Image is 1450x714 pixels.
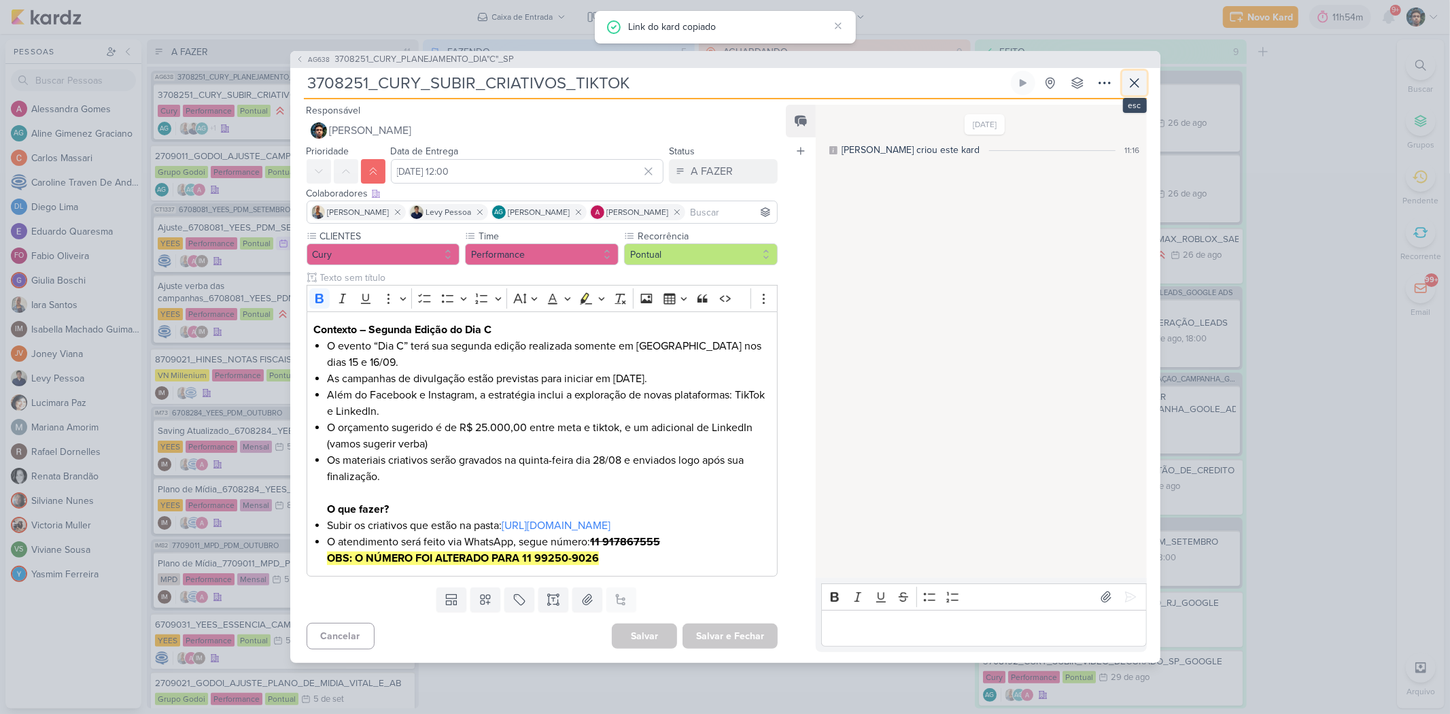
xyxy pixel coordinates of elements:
[1018,78,1029,88] div: Ligar relógio
[1123,98,1147,113] div: esc
[304,71,1008,95] input: Kard Sem Título
[410,205,424,219] img: Levy Pessoa
[327,551,599,565] strong: OBS: O NÚMERO FOI ALTERADO PARA 11 99250-9026
[465,243,619,265] button: Performance
[821,610,1146,647] div: Editor editing area: main
[307,243,460,265] button: Cury
[391,159,664,184] input: Select a date
[629,19,829,34] div: Link do kard copiado
[327,371,770,387] li: As campanhas de divulgação estão previstas para iniciar em [DATE].
[590,535,660,549] strong: 11 917867555
[327,420,770,452] li: O orçamento sugerido é de R$ 25.000,00 entre meta e tiktok, e um adicional de LinkedIn (vamos sug...
[327,387,770,420] li: Além do Facebook e Instagram, a estratégia inclui a exploração de novas plataformas: TikTok e Lin...
[591,205,604,219] img: Alessandra Gomes
[328,206,390,218] span: [PERSON_NAME]
[311,122,327,139] img: Nelito Junior
[317,271,778,285] input: Texto sem título
[636,229,778,243] label: Recorrência
[327,503,389,516] strong: O que fazer?
[307,54,332,65] span: AG638
[307,623,375,649] button: Cancelar
[319,229,460,243] label: CLIENTES
[426,206,472,218] span: Levy Pessoa
[494,209,503,216] p: AG
[391,146,459,157] label: Data de Entrega
[508,206,570,218] span: [PERSON_NAME]
[1125,144,1140,156] div: 11:16
[327,338,770,371] li: O evento “Dia C” terá sua segunda edição realizada somente em [GEOGRAPHIC_DATA] nos dias 15 e 16/09.
[688,204,775,220] input: Buscar
[307,105,361,116] label: Responsável
[327,534,770,566] li: O atendimento será feito via WhatsApp, segue número:
[691,163,733,180] div: A FAZER
[492,205,506,219] div: Aline Gimenez Graciano
[307,146,349,157] label: Prioridade
[477,229,619,243] label: Time
[669,159,778,184] button: A FAZER
[307,186,778,201] div: Colaboradores
[327,452,770,517] li: Os materiais criativos serão gravados na quinta-feira dia 28/08 e enviados logo após sua finaliza...
[335,53,515,67] span: 3708251_CURY_PLANEJAMENTO_DIA"C"_SP
[296,53,515,67] button: AG638 3708251_CURY_PLANEJAMENTO_DIA"C"_SP
[607,206,669,218] span: [PERSON_NAME]
[624,243,778,265] button: Pontual
[307,118,778,143] button: [PERSON_NAME]
[307,311,778,577] div: Editor editing area: main
[669,146,695,157] label: Status
[502,519,610,532] a: [URL][DOMAIN_NAME]
[821,583,1146,610] div: Editor toolbar
[842,143,980,157] div: [PERSON_NAME] criou este kard
[313,323,491,337] strong: Contexto – Segunda Edição do Dia C
[330,122,412,139] span: [PERSON_NAME]
[311,205,325,219] img: Iara Santos
[307,285,778,311] div: Editor toolbar
[327,517,770,534] li: Subir os criativos que estão na pasta:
